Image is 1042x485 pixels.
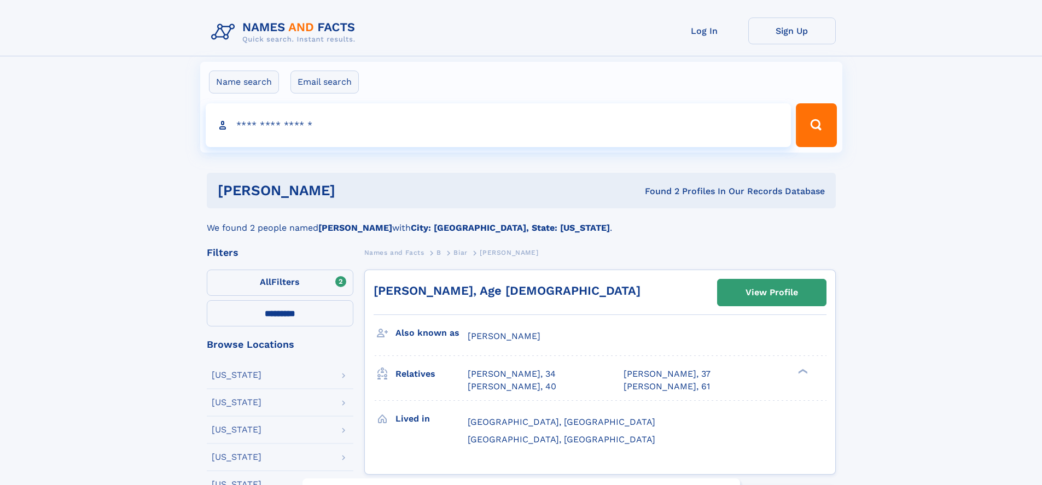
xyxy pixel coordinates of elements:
[796,103,836,147] button: Search Button
[207,208,836,235] div: We found 2 people named with .
[207,340,353,349] div: Browse Locations
[374,284,641,297] a: [PERSON_NAME], Age [DEMOGRAPHIC_DATA]
[212,398,261,407] div: [US_STATE]
[207,248,353,258] div: Filters
[468,434,655,445] span: [GEOGRAPHIC_DATA], [GEOGRAPHIC_DATA]
[207,270,353,296] label: Filters
[468,381,556,393] a: [PERSON_NAME], 40
[206,103,791,147] input: search input
[318,223,392,233] b: [PERSON_NAME]
[364,246,424,259] a: Names and Facts
[411,223,610,233] b: City: [GEOGRAPHIC_DATA], State: [US_STATE]
[209,71,279,94] label: Name search
[624,368,711,380] a: [PERSON_NAME], 37
[260,277,271,287] span: All
[436,249,441,256] span: B
[718,279,826,306] a: View Profile
[746,280,798,305] div: View Profile
[212,371,261,379] div: [US_STATE]
[795,368,808,375] div: ❯
[468,417,655,427] span: [GEOGRAPHIC_DATA], [GEOGRAPHIC_DATA]
[290,71,359,94] label: Email search
[490,185,825,197] div: Found 2 Profiles In Our Records Database
[212,425,261,434] div: [US_STATE]
[395,365,468,383] h3: Relatives
[480,249,538,256] span: [PERSON_NAME]
[453,246,467,259] a: Biar
[453,249,467,256] span: Biar
[468,331,540,341] span: [PERSON_NAME]
[748,17,836,44] a: Sign Up
[207,17,364,47] img: Logo Names and Facts
[218,184,490,197] h1: [PERSON_NAME]
[468,368,556,380] a: [PERSON_NAME], 34
[436,246,441,259] a: B
[212,453,261,461] div: [US_STATE]
[661,17,748,44] a: Log In
[624,381,710,393] a: [PERSON_NAME], 61
[395,410,468,428] h3: Lived in
[395,324,468,342] h3: Also known as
